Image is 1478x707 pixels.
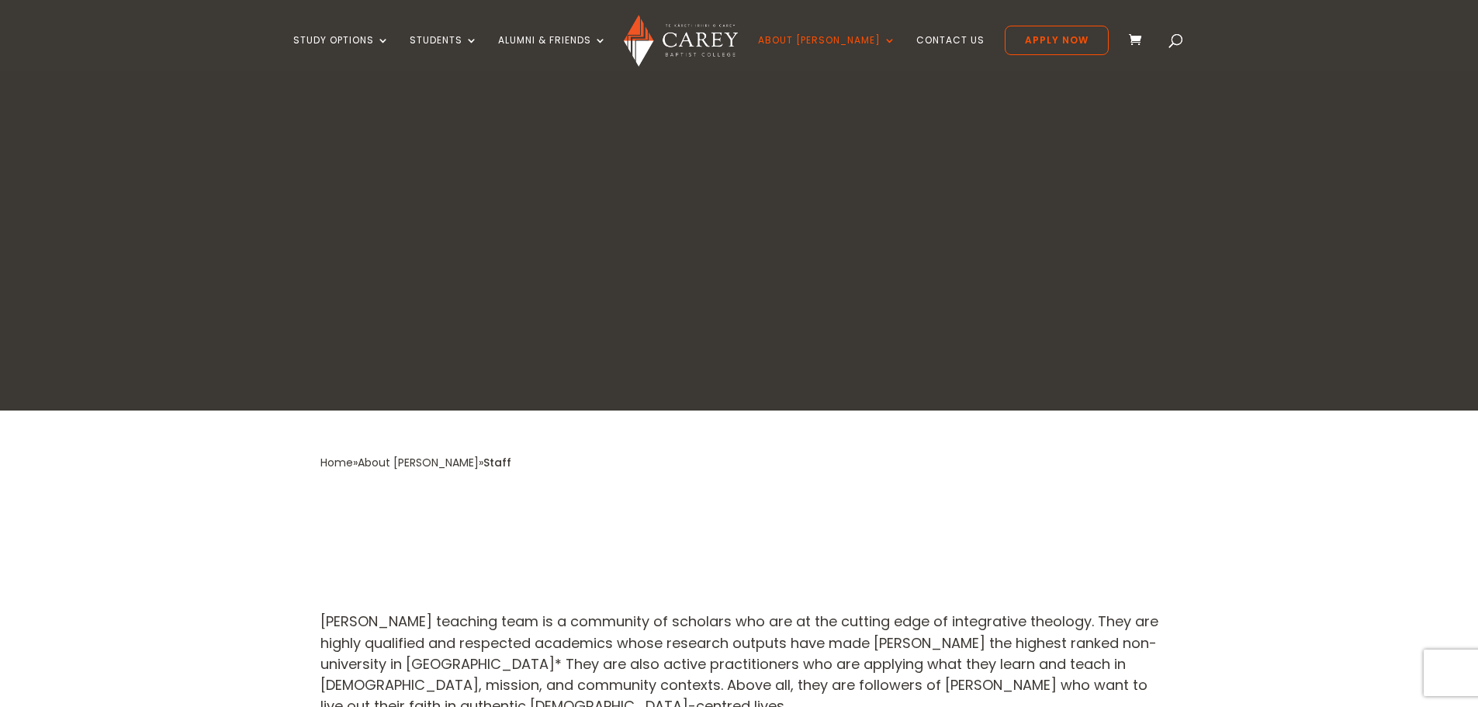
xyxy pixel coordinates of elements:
[624,15,738,67] img: Carey Baptist College
[758,35,896,71] a: About [PERSON_NAME]
[1005,26,1109,55] a: Apply Now
[293,35,389,71] a: Study Options
[320,455,353,470] a: Home
[498,35,607,71] a: Alumni & Friends
[320,455,511,470] span: » »
[410,35,478,71] a: Students
[916,35,985,71] a: Contact Us
[358,455,479,470] a: About [PERSON_NAME]
[483,455,511,470] span: Staff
